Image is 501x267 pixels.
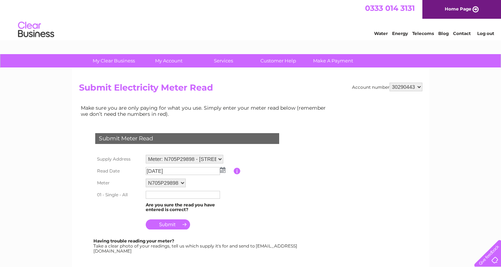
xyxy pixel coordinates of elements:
img: ... [220,167,225,173]
input: Information [234,168,241,174]
a: Contact [453,31,471,36]
th: Meter [93,177,144,189]
th: Read Date [93,165,144,177]
td: Make sure you are only paying for what you use. Simply enter your meter read below (remember we d... [79,103,331,118]
th: 01 - Single - All [93,189,144,201]
a: Customer Help [249,54,308,67]
div: Submit Meter Read [95,133,279,144]
a: My Account [139,54,198,67]
div: Clear Business is a trading name of Verastar Limited (registered in [GEOGRAPHIC_DATA] No. 3667643... [80,4,421,35]
h2: Submit Electricity Meter Read [79,83,422,96]
div: Take a clear photo of your readings, tell us which supply it's for and send to [EMAIL_ADDRESS][DO... [93,238,298,253]
a: Services [194,54,253,67]
a: Water [374,31,388,36]
b: Having trouble reading your meter? [93,238,174,244]
input: Submit [146,219,190,229]
img: logo.png [18,19,54,41]
th: Supply Address [93,153,144,165]
a: 0333 014 3131 [365,4,415,13]
a: Energy [392,31,408,36]
a: Blog [438,31,449,36]
a: My Clear Business [84,54,144,67]
a: Make A Payment [303,54,363,67]
div: Account number [352,83,422,91]
a: Log out [477,31,494,36]
a: Telecoms [412,31,434,36]
td: Are you sure the read you have entered is correct? [144,201,234,214]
